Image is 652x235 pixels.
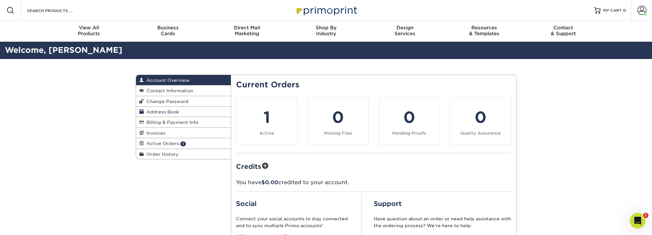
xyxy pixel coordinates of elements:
img: logo_orange.svg [10,10,16,16]
a: Contact Information [136,85,231,96]
div: Industry [286,25,366,37]
img: website_grey.svg [10,17,16,22]
div: Services [366,25,445,37]
small: Pending Proofs [392,131,426,136]
span: Billing & Payment Info [144,120,198,125]
p: You have credited to your account. [236,179,511,186]
div: Cards [128,25,207,37]
a: Contact& Support [524,21,603,42]
span: Order History [144,152,179,157]
span: 1 [643,213,648,218]
div: v 4.0.25 [18,10,32,16]
a: Active Orders 1 [136,138,231,149]
span: $0.00 [261,179,278,185]
a: View AllProducts [49,21,129,42]
h2: Current Orders [236,80,511,90]
span: MY CART [603,8,622,13]
span: Contact [524,25,603,31]
h2: Support [374,200,511,208]
small: Quality Assurance [460,131,501,136]
a: Account Overview [136,75,231,85]
a: Direct MailMarketing [207,21,286,42]
a: Order History [136,149,231,159]
span: Active Orders [144,141,179,146]
a: BusinessCards [128,21,207,42]
a: 0 Missing Files [307,97,369,145]
div: Domain: [DOMAIN_NAME] [17,17,72,22]
a: Invoices [136,128,231,138]
div: Keywords by Traffic [72,38,110,43]
a: Shop ByIndustry [286,21,366,42]
span: Resources [445,25,524,31]
span: Account Overview [144,78,189,83]
div: 0 [383,106,436,129]
input: SEARCH PRODUCTS..... [26,7,90,14]
span: Design [366,25,445,31]
img: tab_keywords_by_traffic_grey.svg [65,38,70,43]
span: 1 [180,141,186,146]
span: Change Password [144,99,188,104]
img: Primoprint [294,3,359,17]
a: 0 Quality Assurance [450,97,511,145]
a: Address Book [136,107,231,117]
div: & Support [524,25,603,37]
div: Marketing [207,25,286,37]
a: 0 Pending Proofs [379,97,440,145]
h2: Credits [236,161,511,171]
span: 0 [623,8,626,13]
a: Change Password [136,96,231,107]
div: 0 [312,106,365,129]
span: Address Book [144,109,179,114]
img: tab_domain_overview_orange.svg [18,38,23,43]
a: Resources& Templates [445,21,524,42]
p: Connect your social accounts to stay connected and to sync multiple Primo accounts! [236,215,350,229]
div: Domain Overview [25,38,58,43]
iframe: Intercom live chat [630,213,645,228]
p: Have question about an order or need help assistance with the ordering process? We’re here to help: [374,215,511,229]
div: 1 [240,106,293,129]
span: View All [49,25,129,31]
div: 0 [454,106,507,129]
a: 1 Active [236,97,298,145]
a: Billing & Payment Info [136,117,231,127]
small: Active [259,131,274,136]
h2: Social [236,200,350,208]
span: Invoices [144,130,165,136]
span: Contact Information [144,88,193,93]
div: Products [49,25,129,37]
a: DesignServices [366,21,445,42]
span: Business [128,25,207,31]
span: Direct Mail [207,25,286,31]
small: Missing Files [324,131,352,136]
span: Shop By [286,25,366,31]
div: & Templates [445,25,524,37]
